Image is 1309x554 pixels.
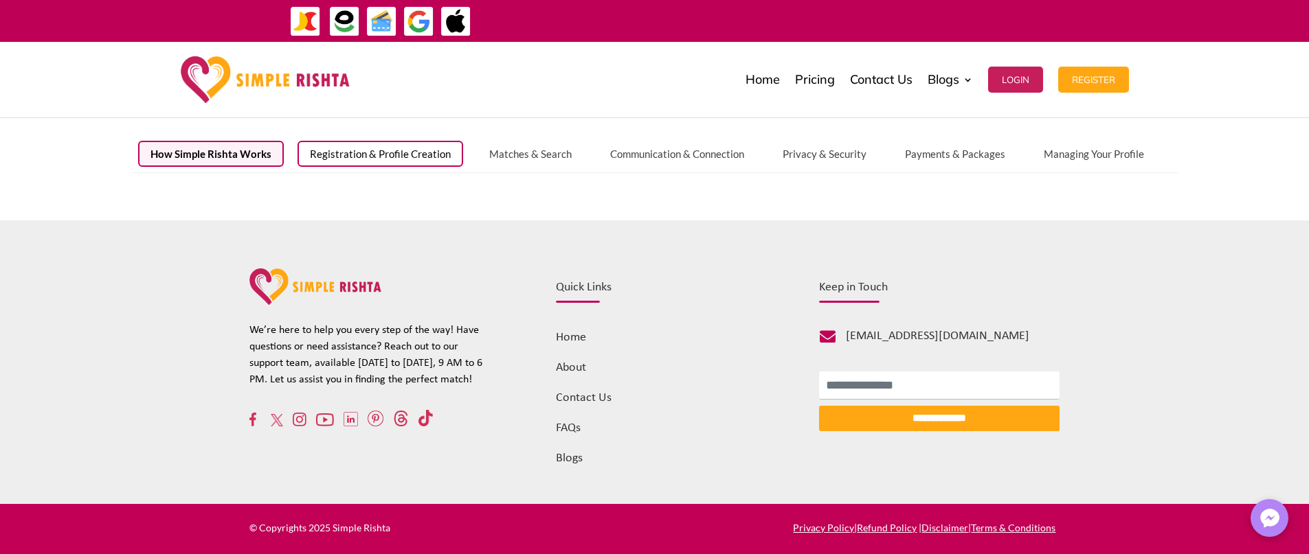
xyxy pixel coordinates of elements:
a: Home [746,45,780,114]
a: Contact Us [850,45,913,114]
a: Register [1058,45,1129,114]
p: | | [677,521,1060,535]
button: How Simple Rishta Works [138,141,284,167]
a: Simple rishta logo [249,295,382,307]
a: Login [988,45,1043,114]
a: Blogs [556,452,583,465]
span:  [820,329,836,345]
a: Disclaimer [921,522,968,533]
button: Login [988,67,1043,93]
img: EasyPaisa-icon [329,6,360,37]
h4: Quick Links [556,281,774,301]
button: Registration & Profile Creation [298,141,463,167]
img: JazzCash-icon [290,6,321,37]
a: FAQs [556,422,581,435]
span: | [921,522,1060,533]
span: We’re here to help you every step of the way! Have questions or need assistance? Reach out to our... [249,325,482,385]
img: Credit Cards [366,6,397,37]
button: Matches & Search [477,141,584,167]
a: Pricing [795,45,835,114]
a: About [556,361,586,374]
a: Privacy Policy [793,522,854,533]
button: Register [1058,67,1129,93]
button: Managing Your Profile [1031,141,1156,167]
img: website-logo-pink-orange [249,268,382,305]
a: Terms & Conditions [971,522,1055,533]
button: Payments & Packages [893,141,1018,167]
a: Refund Policy [857,522,917,533]
button: Privacy & Security [770,141,879,167]
h4: Keep in Touch [819,281,1060,301]
a: Home [556,331,586,344]
a: Contact Us [556,391,612,404]
span: © Copyrights 2025 Simple Rishta [249,522,390,533]
img: ApplePay-icon [440,6,471,37]
img: GooglePay-icon [403,6,434,37]
button: Communication & Connection [598,141,757,167]
a: Blogs [928,45,973,114]
img: Messenger [1256,505,1284,532]
span: [EMAIL_ADDRESS][DOMAIN_NAME] [846,330,1029,343]
button: Technical Help & Support [1170,141,1308,167]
